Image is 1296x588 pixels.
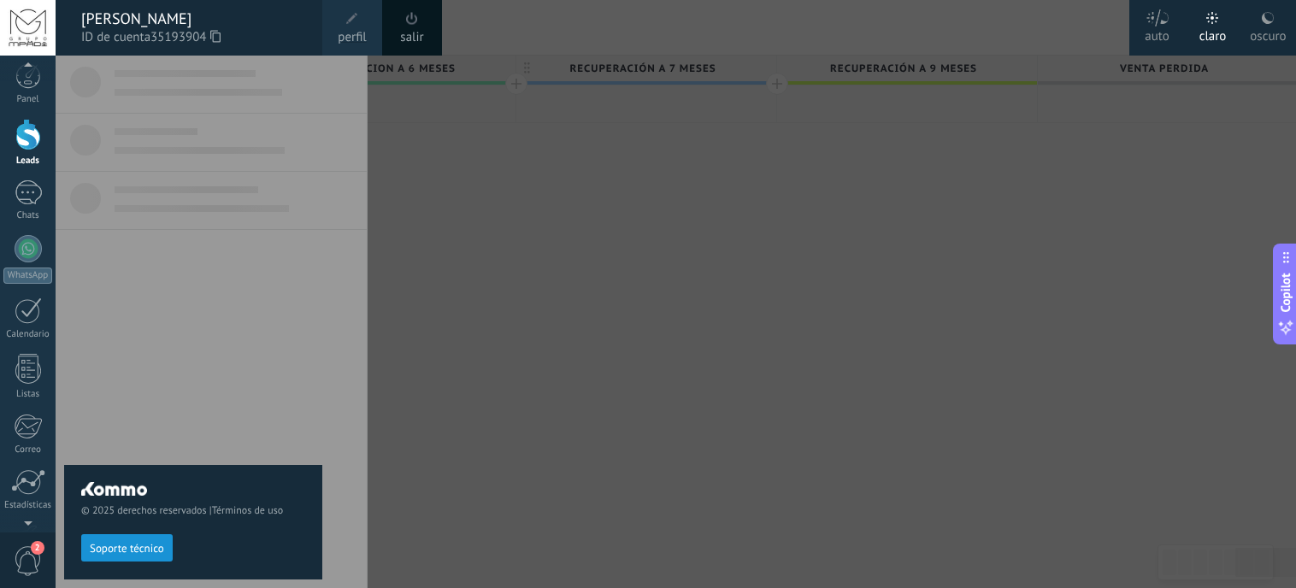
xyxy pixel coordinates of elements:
[3,329,53,340] div: Calendario
[338,28,366,47] span: perfil
[81,541,173,554] a: Soporte técnico
[3,268,52,284] div: WhatsApp
[3,500,53,511] div: Estadísticas
[1199,11,1227,56] div: claro
[81,9,305,28] div: [PERSON_NAME]
[81,28,305,47] span: ID de cuenta
[1250,11,1286,56] div: oscuro
[90,543,164,555] span: Soporte técnico
[3,444,53,456] div: Correo
[81,504,305,517] span: © 2025 derechos reservados |
[150,28,221,47] span: 35193904
[3,156,53,167] div: Leads
[1145,11,1169,56] div: auto
[3,210,53,221] div: Chats
[1277,273,1294,313] span: Copilot
[3,94,53,105] div: Panel
[81,534,173,562] button: Soporte técnico
[400,28,423,47] a: salir
[212,504,283,517] a: Términos de uso
[3,389,53,400] div: Listas
[31,541,44,555] span: 2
